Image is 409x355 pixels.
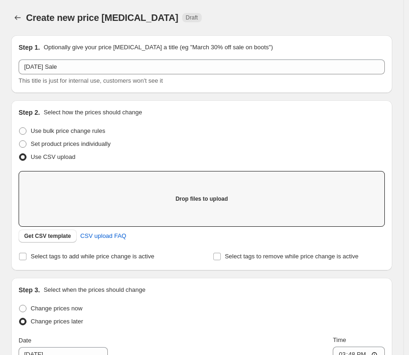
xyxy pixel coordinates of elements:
[19,108,40,117] h2: Step 2.
[31,318,83,325] span: Change prices later
[44,108,142,117] p: Select how the prices should change
[185,192,219,205] button: Add files
[44,285,145,295] p: Select when the prices should change
[19,77,163,84] span: This title is just for internal use, customers won't see it
[24,232,71,240] span: Get CSV template
[31,153,75,160] span: Use CSV upload
[31,127,105,134] span: Use bulk price change rules
[19,230,77,243] button: Get CSV template
[19,285,40,295] h2: Step 3.
[44,43,273,52] p: Optionally give your price [MEDICAL_DATA] a title (eg "March 30% off sale on boots")
[26,13,178,23] span: Create new price [MEDICAL_DATA]
[333,336,346,343] span: Time
[19,337,31,344] span: Date
[31,253,154,260] span: Select tags to add while price change is active
[31,305,82,312] span: Change prices now
[19,59,385,74] input: 30% off holiday sale
[186,14,198,21] span: Draft
[80,231,126,241] span: CSV upload FAQ
[225,253,359,260] span: Select tags to remove while price change is active
[190,195,214,203] span: Add files
[31,140,111,147] span: Set product prices individually
[19,43,40,52] h2: Step 1.
[11,11,24,24] button: Price change jobs
[75,229,132,243] a: CSV upload FAQ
